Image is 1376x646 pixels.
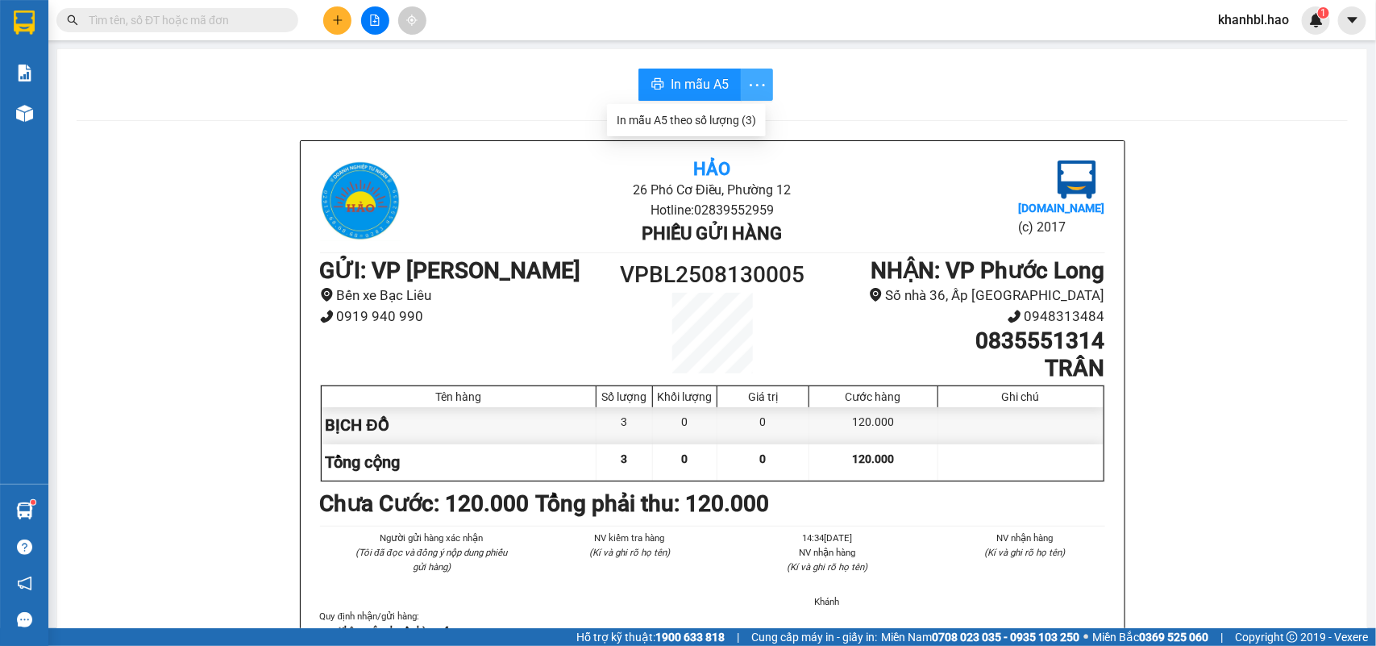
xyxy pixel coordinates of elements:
[320,306,614,327] li: 0919 940 990
[946,531,1105,545] li: NV nhận hàng
[332,15,343,26] span: plus
[1318,7,1329,19] sup: 1
[985,547,1066,558] i: (Kí và ghi rõ họ tên)
[638,69,742,101] button: printerIn mẫu A5
[451,180,974,200] li: 26 Phó Cơ Điều, Phường 12
[369,15,380,26] span: file-add
[742,75,772,95] span: more
[617,111,756,129] div: In mẫu A5 theo số lượng (3)
[653,407,717,444] div: 0
[151,40,674,60] li: 26 Phó Cơ Điều, Phường 12
[748,531,908,545] li: 14:34[DATE]
[1320,7,1326,19] span: 1
[1092,628,1208,646] span: Miền Bắc
[1338,6,1366,35] button: caret-down
[809,407,937,444] div: 120.000
[787,561,867,573] i: (Kí và ghi rõ họ tên)
[576,628,725,646] span: Hỗ trợ kỹ thuật:
[813,390,933,403] div: Cước hàng
[352,531,512,545] li: Người gửi hàng xác nhận
[16,105,33,122] img: warehouse-icon
[871,257,1105,284] b: NHẬN : VP Phước Long
[942,390,1100,403] div: Ghi chú
[355,547,507,573] i: (Tôi đã đọc và đồng ý nộp dung phiếu gửi hàng)
[932,631,1079,644] strong: 0708 023 035 - 0935 103 250
[406,15,418,26] span: aim
[361,6,389,35] button: file-add
[320,285,614,306] li: Bến xe Bạc Liêu
[1287,631,1298,643] span: copyright
[17,540,32,555] span: question-circle
[398,6,426,35] button: aim
[671,74,729,94] span: In mẫu A5
[89,11,279,29] input: Tìm tên, số ĐT hoặc mã đơn
[751,628,877,646] span: Cung cấp máy in - giấy in:
[810,355,1104,382] h1: TRÂN
[621,452,628,465] span: 3
[320,490,530,517] b: Chưa Cước : 120.000
[642,223,782,244] b: Phiếu gửi hàng
[589,547,670,558] i: (Kí và ghi rõ họ tên)
[17,612,32,627] span: message
[320,257,581,284] b: GỬI : VP [PERSON_NAME]
[20,20,101,101] img: logo.jpg
[655,631,725,644] strong: 1900 633 818
[1205,10,1302,30] span: khanhbl.hao
[320,160,401,241] img: logo.jpg
[737,628,739,646] span: |
[741,69,773,101] button: more
[1309,13,1324,27] img: icon-new-feature
[1139,631,1208,644] strong: 0369 525 060
[760,452,767,465] span: 0
[693,159,730,179] b: Hảo
[1345,13,1360,27] span: caret-down
[597,407,653,444] div: 3
[810,327,1104,355] h1: 0835551314
[1018,202,1104,215] b: [DOMAIN_NAME]
[810,285,1104,306] li: Số nhà 36, Ấp [GEOGRAPHIC_DATA]
[852,452,894,465] span: 120.000
[14,10,35,35] img: logo-vxr
[721,390,804,403] div: Giá trị
[322,407,597,444] div: BỊCH ĐỒ
[1058,160,1096,199] img: logo.jpg
[320,288,334,302] span: environment
[748,594,908,609] li: Khánh
[339,625,460,636] strong: Không vận chuyển hàng cấm.
[748,545,908,560] li: NV nhận hàng
[869,288,883,302] span: environment
[323,6,351,35] button: plus
[20,117,281,144] b: GỬI : VP [PERSON_NAME]
[614,257,811,293] h1: VPBL2508130005
[17,576,32,591] span: notification
[1008,310,1021,323] span: phone
[657,390,713,403] div: Khối lượng
[601,390,648,403] div: Số lượng
[16,502,33,519] img: warehouse-icon
[550,531,709,545] li: NV kiểm tra hàng
[326,452,401,472] span: Tổng cộng
[717,407,809,444] div: 0
[326,390,592,403] div: Tên hàng
[151,60,674,80] li: Hotline: 02839552959
[682,452,688,465] span: 0
[31,500,35,505] sup: 1
[881,628,1079,646] span: Miền Nam
[67,15,78,26] span: search
[651,77,664,93] span: printer
[1018,217,1104,237] li: (c) 2017
[536,490,770,517] b: Tổng phải thu: 120.000
[16,65,33,81] img: solution-icon
[451,200,974,220] li: Hotline: 02839552959
[320,310,334,323] span: phone
[1083,634,1088,640] span: ⚪️
[1220,628,1223,646] span: |
[810,306,1104,327] li: 0948313484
